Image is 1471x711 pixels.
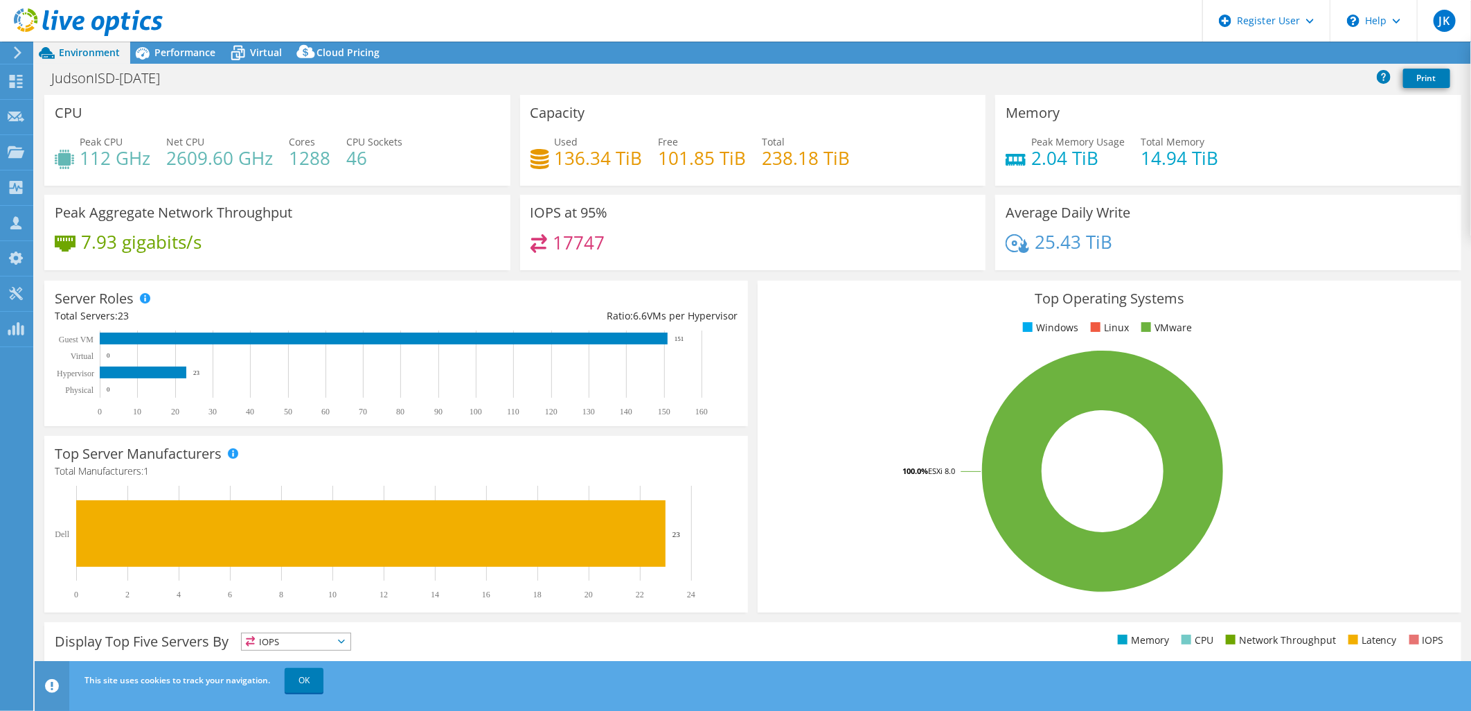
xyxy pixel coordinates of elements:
[1406,633,1444,648] li: IOPS
[80,150,150,166] h4: 112 GHz
[346,135,402,148] span: CPU Sockets
[531,105,585,121] h3: Capacity
[763,135,785,148] span: Total
[279,590,283,599] text: 8
[531,205,608,220] h3: IOPS at 95%
[98,407,102,416] text: 0
[177,590,181,599] text: 4
[55,446,222,462] h3: Top Server Manufacturers
[74,590,78,599] text: 0
[143,464,149,477] span: 1
[1141,135,1204,148] span: Total Memory
[396,308,738,324] div: Ratio: VMs per Hypervisor
[1434,10,1456,32] span: JK
[71,351,94,361] text: Virtual
[582,407,595,416] text: 130
[359,407,367,416] text: 70
[289,150,330,166] h4: 1288
[1403,69,1450,88] a: Print
[55,529,69,539] text: Dell
[380,590,388,599] text: 12
[107,386,110,393] text: 0
[242,633,350,650] span: IOPS
[658,407,670,416] text: 150
[118,309,129,322] span: 23
[659,150,747,166] h4: 101.85 TiB
[434,407,443,416] text: 90
[620,407,632,416] text: 140
[533,590,542,599] text: 18
[1345,633,1397,648] li: Latency
[133,407,141,416] text: 10
[55,464,738,479] h4: Total Manufacturers:
[768,291,1451,306] h3: Top Operating Systems
[55,105,82,121] h3: CPU
[171,407,179,416] text: 20
[1006,205,1130,220] h3: Average Daily Write
[431,590,439,599] text: 14
[482,590,490,599] text: 16
[321,407,330,416] text: 60
[636,590,644,599] text: 22
[228,590,232,599] text: 6
[55,291,134,306] h3: Server Roles
[553,235,605,250] h4: 17747
[1087,320,1129,335] li: Linux
[125,590,130,599] text: 2
[346,150,402,166] h4: 46
[154,46,215,59] span: Performance
[289,135,315,148] span: Cores
[507,407,519,416] text: 110
[250,46,282,59] span: Virtual
[59,335,93,344] text: Guest VM
[45,71,181,86] h1: JudsonISD-[DATE]
[1138,320,1192,335] li: VMware
[1006,105,1060,121] h3: Memory
[928,466,955,476] tspan: ESXi 8.0
[672,530,681,538] text: 23
[396,407,404,416] text: 80
[80,135,123,148] span: Peak CPU
[1222,633,1336,648] li: Network Throughput
[470,407,482,416] text: 100
[1019,320,1078,335] li: Windows
[246,407,254,416] text: 40
[55,205,292,220] h3: Peak Aggregate Network Throughput
[55,308,396,324] div: Total Servers:
[59,46,120,59] span: Environment
[1031,135,1125,148] span: Peak Memory Usage
[284,407,292,416] text: 50
[1035,234,1112,249] h4: 25.43 TiB
[1141,150,1218,166] h4: 14.94 TiB
[1347,15,1359,27] svg: \n
[633,309,647,322] span: 6.6
[208,407,217,416] text: 30
[902,466,928,476] tspan: 100.0%
[763,150,850,166] h4: 238.18 TiB
[659,135,679,148] span: Free
[193,369,200,376] text: 23
[57,369,94,378] text: Hypervisor
[81,234,202,249] h4: 7.93 gigabits/s
[1114,633,1169,648] li: Memory
[285,668,323,693] a: OK
[65,385,93,395] text: Physical
[166,150,273,166] h4: 2609.60 GHz
[585,590,593,599] text: 20
[107,352,110,359] text: 0
[555,135,578,148] span: Used
[545,407,558,416] text: 120
[317,46,380,59] span: Cloud Pricing
[687,590,695,599] text: 24
[555,150,643,166] h4: 136.34 TiB
[1178,633,1213,648] li: CPU
[1031,150,1125,166] h4: 2.04 TiB
[84,674,270,686] span: This site uses cookies to track your navigation.
[675,335,684,342] text: 151
[328,590,337,599] text: 10
[166,135,204,148] span: Net CPU
[695,407,708,416] text: 160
